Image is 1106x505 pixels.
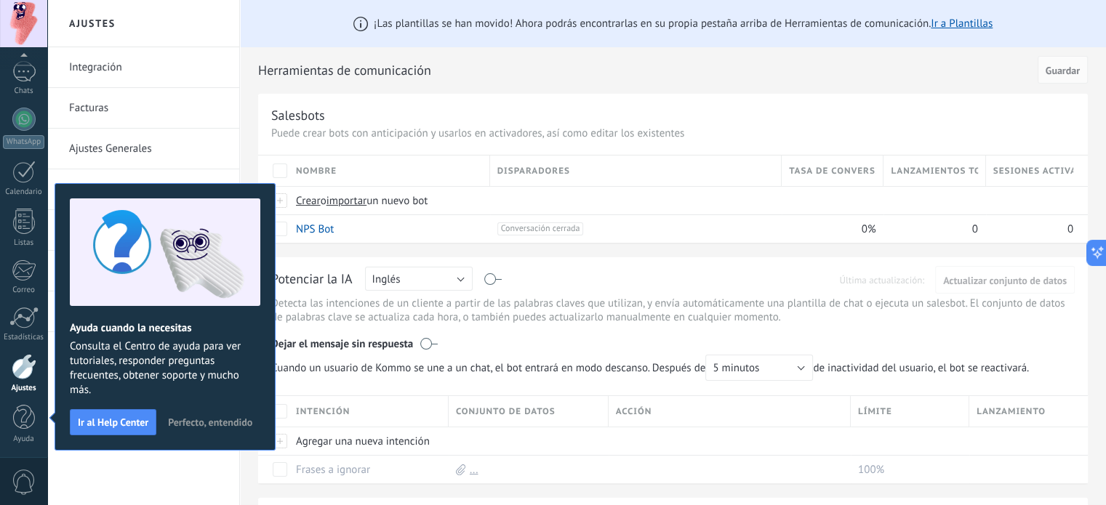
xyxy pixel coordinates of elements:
[47,88,239,129] li: Facturas
[713,361,759,375] span: 5 minutos
[47,47,239,88] li: Integración
[69,129,225,169] a: Ajustes Generales
[271,327,1075,355] div: Dejar el mensaje sin respuesta
[69,88,225,129] a: Facturas
[1038,56,1088,84] button: Guardar
[374,17,993,31] span: ¡Las plantillas se han movido! Ahora podrás encontrarlas en su propia pestaña arriba de Herramien...
[789,164,875,178] span: Tasa de conversión
[891,164,977,178] span: Lanzamientos totales
[3,286,45,295] div: Correo
[47,129,239,169] li: Ajustes Generales
[70,339,260,397] span: Consulta el Centro de ayuda para ver tutoriales, responder preguntas frecuentes, obtener soporte ...
[296,194,321,208] span: Crear
[326,194,367,208] span: importar
[497,222,584,235] span: Conversación cerrada
[271,355,1037,381] span: de inactividad del usuario, el bot se reactivará.
[3,384,45,393] div: Ajustes
[271,296,1075,324] p: Detecta las intenciones de un cliente a partir de las palabras claves que utilizan, y envía autom...
[1046,65,1080,76] span: Guardar
[366,194,428,208] span: un nuevo bot
[851,456,962,483] div: 100%
[1067,222,1073,236] span: 0
[858,405,892,419] span: Límite
[931,17,993,31] a: Ir a Plantillas
[782,215,876,243] div: 0%
[70,321,260,335] h2: Ayuda cuando la necesitas
[47,169,239,210] li: Usuarios
[372,272,401,286] span: Inglés
[986,215,1073,243] div: 0
[296,405,350,419] span: Intención
[271,126,1075,140] p: Puede crear bots con anticipación y usarlos en activadores, así como editar los existentes
[705,355,813,381] button: 5 minutos
[3,187,45,197] div: Calendario
[3,435,45,444] div: Ayuda
[289,427,441,455] div: Agregar una nueva intención
[977,405,1046,419] span: Lanzamiento
[161,411,259,433] button: Perfecto, entendido
[69,169,225,210] a: Usuarios
[321,194,326,208] span: o
[497,164,570,178] span: Disparadores
[70,409,156,435] button: Ir al Help Center
[858,463,884,477] span: 100%
[258,56,1033,85] h2: Herramientas de comunicación
[296,463,370,477] a: Frases a ignorar
[271,107,325,124] div: Salesbots
[470,463,478,477] a: ...
[78,417,148,427] span: Ir al Help Center
[883,215,978,243] div: 0
[3,333,45,342] div: Estadísticas
[365,267,473,291] button: Inglés
[271,355,813,381] span: Cuando un usuario de Kommo se une a un chat, el bot entrará en modo descanso. Después de
[3,86,45,96] div: Chats
[168,417,252,427] span: Perfecto, entendido
[993,164,1073,178] span: Sesiones activas
[862,222,876,236] span: 0%
[296,222,334,236] a: NPS Bot
[971,222,977,236] span: 0
[296,164,337,178] span: Nombre
[69,47,225,88] a: Integración
[271,270,353,289] div: Potenciar la IA
[3,238,45,248] div: Listas
[456,405,556,419] span: Conjunto de datos
[616,405,652,419] span: Acción
[3,135,44,149] div: WhatsApp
